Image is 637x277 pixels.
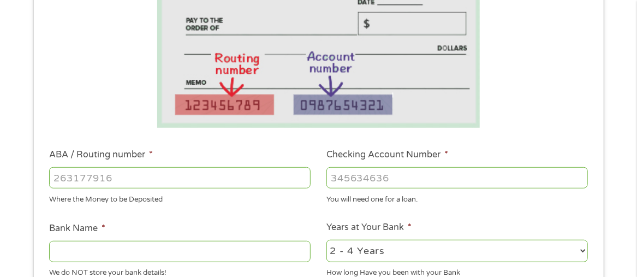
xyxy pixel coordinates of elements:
div: Where the Money to be Deposited [49,190,311,205]
label: Checking Account Number [326,149,448,161]
input: 263177916 [49,167,311,188]
label: Years at Your Bank [326,222,412,233]
label: Bank Name [49,223,105,234]
input: 345634636 [326,167,588,188]
label: ABA / Routing number [49,149,153,161]
div: You will need one for a loan. [326,190,588,205]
